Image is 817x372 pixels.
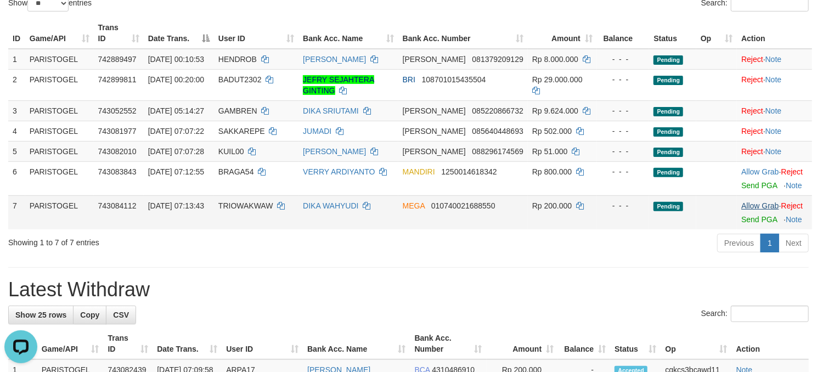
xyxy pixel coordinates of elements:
td: 1 [8,49,25,70]
th: Trans ID: activate to sort column ascending [94,18,144,49]
td: PARISTOGEL [25,121,94,141]
div: - - - [601,200,645,211]
span: 742899811 [98,75,137,84]
span: Rp 9.624.000 [532,106,578,115]
a: Reject [741,106,763,115]
a: 1 [760,234,779,252]
span: BADUT2302 [218,75,262,84]
a: DIKA WAHYUDI [303,201,358,210]
a: Previous [717,234,761,252]
span: Rp 29.000.000 [532,75,583,84]
span: Copy [80,311,99,319]
td: · [737,69,812,100]
th: Bank Acc. Name: activate to sort column ascending [303,328,410,359]
span: 743083843 [98,167,137,176]
span: MANDIRI [403,167,435,176]
span: [DATE] 00:20:00 [148,75,204,84]
th: Date Trans.: activate to sort column descending [144,18,214,49]
a: Next [779,234,809,252]
a: [PERSON_NAME] [303,55,366,64]
a: Reject [741,147,763,156]
a: Allow Grab [741,201,779,210]
span: Copy 108701015435504 to clipboard [422,75,486,84]
span: Pending [653,168,683,177]
span: KUIL00 [218,147,244,156]
th: User ID: activate to sort column ascending [214,18,298,49]
label: Search: [701,306,809,322]
td: · [737,161,812,195]
div: - - - [601,126,645,137]
a: Note [765,147,782,156]
span: Pending [653,202,683,211]
th: Amount: activate to sort column ascending [528,18,597,49]
td: PARISTOGEL [25,161,94,195]
span: Pending [653,76,683,85]
th: Op: activate to sort column ascending [696,18,737,49]
th: Action [732,328,809,359]
td: 3 [8,100,25,121]
a: Note [765,106,782,115]
th: Game/API: activate to sort column ascending [25,18,94,49]
div: - - - [601,74,645,85]
a: [PERSON_NAME] [303,147,366,156]
span: HENDROB [218,55,257,64]
th: Bank Acc. Name: activate to sort column ascending [298,18,398,49]
a: Allow Grab [741,167,779,176]
div: - - - [601,146,645,157]
div: Showing 1 to 7 of 7 entries [8,233,332,248]
div: - - - [601,105,645,116]
span: CSV [113,311,129,319]
th: Balance [597,18,649,49]
span: GAMBREN [218,106,257,115]
span: Copy 1250014618342 to clipboard [441,167,497,176]
span: Rp 800.000 [532,167,572,176]
td: 2 [8,69,25,100]
td: PARISTOGEL [25,100,94,121]
a: DIKA SRIUTAMI [303,106,359,115]
th: Balance: activate to sort column ascending [558,328,610,359]
td: PARISTOGEL [25,49,94,70]
a: Reject [781,167,803,176]
a: Reject [741,127,763,136]
td: PARISTOGEL [25,141,94,161]
h1: Latest Withdraw [8,279,809,301]
a: Copy [73,306,106,324]
th: ID [8,18,25,49]
span: Show 25 rows [15,311,66,319]
a: Send PGA [741,181,777,190]
a: Note [765,75,782,84]
td: PARISTOGEL [25,69,94,100]
a: VERRY ARDIYANTO [303,167,375,176]
span: Rp 200.000 [532,201,572,210]
span: [DATE] 07:13:43 [148,201,204,210]
span: 743081977 [98,127,137,136]
span: [PERSON_NAME] [403,106,466,115]
span: Pending [653,107,683,116]
span: Copy 010740021688550 to clipboard [431,201,495,210]
a: Reject [741,75,763,84]
span: Copy 081379209129 to clipboard [472,55,523,64]
span: 742889497 [98,55,137,64]
span: Rp 502.000 [532,127,572,136]
td: 6 [8,161,25,195]
th: Game/API: activate to sort column ascending [37,328,104,359]
a: JEFRY SEJAHTERA GINTING [303,75,374,95]
th: Status [649,18,696,49]
span: Pending [653,148,683,157]
span: Copy 088296174569 to clipboard [472,147,523,156]
span: Copy 085220866732 to clipboard [472,106,523,115]
a: JUMADI [303,127,331,136]
td: · [737,195,812,229]
span: SAKKAREPE [218,127,265,136]
span: [DATE] 07:12:55 [148,167,204,176]
span: Rp 8.000.000 [532,55,578,64]
a: Show 25 rows [8,306,74,324]
th: Bank Acc. Number: activate to sort column ascending [398,18,528,49]
td: · [737,100,812,121]
span: Pending [653,127,683,137]
span: BRI [403,75,415,84]
span: 743082010 [98,147,137,156]
span: BRAGA54 [218,167,254,176]
button: Open LiveChat chat widget [4,4,37,37]
th: Trans ID: activate to sort column ascending [103,328,153,359]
